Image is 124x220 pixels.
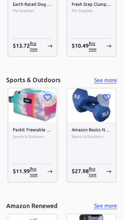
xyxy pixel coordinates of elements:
span: $ 10.49 [72,43,89,49]
h5: Amazon Renewed [6,202,58,210]
span: Pet Supplies [13,8,52,14]
h5: Sports & Outdoors [6,76,60,84]
span: Sports & Outdoors [72,134,111,140]
img: Amazon Basics Neoprene Workout Dumbbell image [67,88,116,122]
p: Buy now [89,166,103,177]
h6: Earth Rated Dog Poop Bags, New Look, Guaranteed Leak Proof and Extra Thick Waste Bag Refill Rolls... [13,1,52,8]
span: Sports & Outdoors [13,134,52,140]
p: Buy now [30,40,45,52]
p: Buy now [89,40,103,52]
span: $ 27.98 [72,168,89,174]
img: PackIt Freezable Reusable Snack Box, Tie Dye Sorbet image [8,88,57,122]
h6: Fresh Step Clumping Cat Litter, Multi-Cat Odor Control, 14 lbs [72,1,111,8]
h6: Amazon Basics Neoprene Workout Dumbbell [72,127,111,134]
span: $ 11.99 [13,168,30,174]
span: $ 13.72 [13,43,30,49]
button: See more [93,201,118,211]
span: Pet Supplies [72,8,111,14]
h6: PackIt Freezable Reusable Snack Box, Tie Dye Sorbet [13,127,52,134]
button: See more [93,76,118,85]
p: Buy now [30,166,45,177]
